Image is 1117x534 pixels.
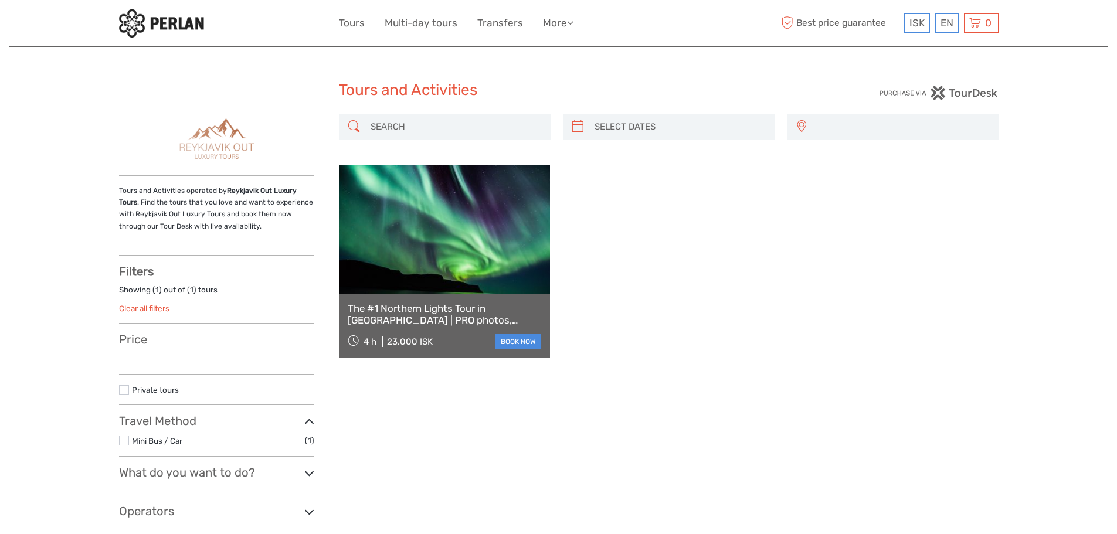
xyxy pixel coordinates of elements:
img: 288-6a22670a-0f57-43d8-a107-52fbc9b92f2c_logo_small.jpg [119,9,204,38]
p: Tours and Activities operated by . Find the tours that you love and want to experience with Reykj... [119,185,314,233]
h3: Operators [119,504,314,518]
strong: Reykjavik Out Luxury Tours [119,186,297,206]
h3: What do you want to do? [119,465,314,479]
span: Best price guarantee [779,13,901,33]
img: 6339-1-e4d5d020-5ca4-4ac2-aa75-faaac58f9103_logo_thumbnail.png [168,114,264,166]
label: 1 [155,284,159,295]
a: Clear all filters [119,304,169,313]
span: (1) [305,434,314,447]
h1: Tours and Activities [339,81,779,100]
a: Multi-day tours [385,15,457,32]
div: EN [935,13,959,33]
div: 23.000 ISK [387,336,433,347]
span: 4 h [364,336,376,347]
input: SEARCH [366,117,545,137]
input: SELECT DATES [590,117,769,137]
div: Showing ( ) out of ( ) tours [119,284,314,302]
a: More [543,15,573,32]
a: book now [495,334,541,349]
span: 0 [983,17,993,29]
a: Transfers [477,15,523,32]
a: The #1 Northern Lights Tour in [GEOGRAPHIC_DATA] | PRO photos, Homemade Hot Chocolate & cinnamon ... [348,302,542,326]
span: ISK [909,17,925,29]
a: Private tours [132,385,179,394]
a: Tours [339,15,365,32]
h3: Travel Method [119,414,314,428]
a: Mini Bus / Car [132,436,182,445]
label: 1 [190,284,193,295]
strong: Filters [119,264,154,278]
img: PurchaseViaTourDesk.png [879,86,998,100]
h3: Price [119,332,314,346]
